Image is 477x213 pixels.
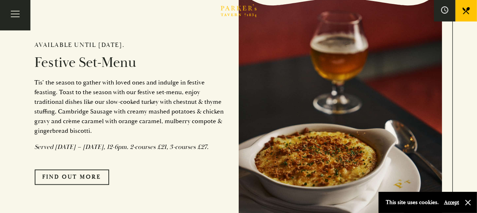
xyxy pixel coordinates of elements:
h2: Festive Set-Menu [35,54,228,71]
a: FIND OUT MORE [35,170,109,185]
em: Served [DATE] – [DATE], 12-6pm. 2-courses £21, 3-courses £27. [35,143,209,151]
button: Close and accept [464,199,472,206]
p: Tis’ the season to gather with loved ones and indulge in festive feasting. Toast to the season wi... [35,78,228,136]
h2: Available until [DATE]. [35,41,228,49]
button: Accept [444,199,459,206]
p: This site uses cookies. [386,197,439,208]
